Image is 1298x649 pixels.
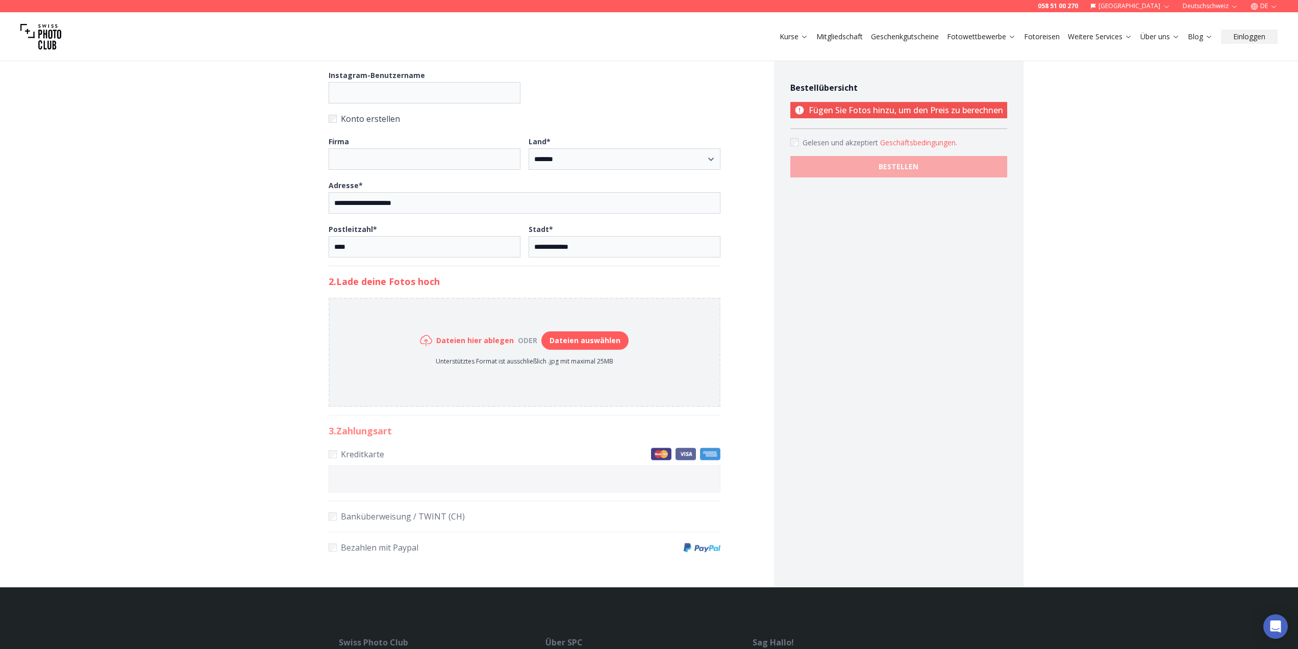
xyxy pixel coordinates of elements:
[436,335,514,346] h6: Dateien hier ablegen
[943,30,1020,44] button: Fotowettbewerbe
[871,32,939,42] a: Geschenkgutscheine
[880,138,957,148] button: Accept termsGelesen und akzeptiert
[20,16,61,57] img: Swiss photo club
[541,331,629,350] button: Dateien auswählen
[329,82,520,103] input: Instagram-Benutzername
[780,32,808,42] a: Kurse
[790,156,1007,177] button: BESTELLEN
[816,32,863,42] a: Mitgliedschaft
[545,636,752,648] div: Über SPC
[1024,32,1060,42] a: Fotoreisen
[514,335,541,346] div: oder
[529,224,553,234] b: Stadt *
[339,636,545,648] div: Swiss Photo Club
[803,138,880,147] span: Gelesen und akzeptiert
[1020,30,1064,44] button: Fotoreisen
[812,30,867,44] button: Mitgliedschaft
[1064,30,1136,44] button: Weitere Services
[329,112,720,126] label: Konto erstellen
[790,102,1007,118] p: Fügen Sie Fotos hinzu, um den Preis zu berechnen
[329,236,520,257] input: Postleitzahl*
[329,274,720,289] h2: 2. Lade deine Fotos hoch
[529,148,720,170] select: Land*
[1038,2,1078,10] a: 058 51 00 270
[329,148,520,170] input: Firma
[329,192,720,214] input: Adresse*
[753,636,959,648] div: Sag Hallo!
[329,115,337,123] input: Konto erstellen
[329,137,349,146] b: Firma
[1263,614,1288,639] div: Open Intercom Messenger
[879,162,918,172] b: BESTELLEN
[1140,32,1180,42] a: Über uns
[1184,30,1217,44] button: Blog
[1188,32,1213,42] a: Blog
[329,70,425,80] b: Instagram-Benutzername
[529,236,720,257] input: Stadt*
[1221,30,1278,44] button: Einloggen
[329,180,363,190] b: Adresse *
[947,32,1016,42] a: Fotowettbewerbe
[420,357,629,366] p: Unterstütztes Format ist ausschließlich .jpg mit maximal 25MB
[867,30,943,44] button: Geschenkgutscheine
[529,137,551,146] b: Land *
[1068,32,1132,42] a: Weitere Services
[790,82,1007,94] h4: Bestellübersicht
[790,138,798,146] input: Accept terms
[776,30,812,44] button: Kurse
[329,224,377,234] b: Postleitzahl *
[1136,30,1184,44] button: Über uns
